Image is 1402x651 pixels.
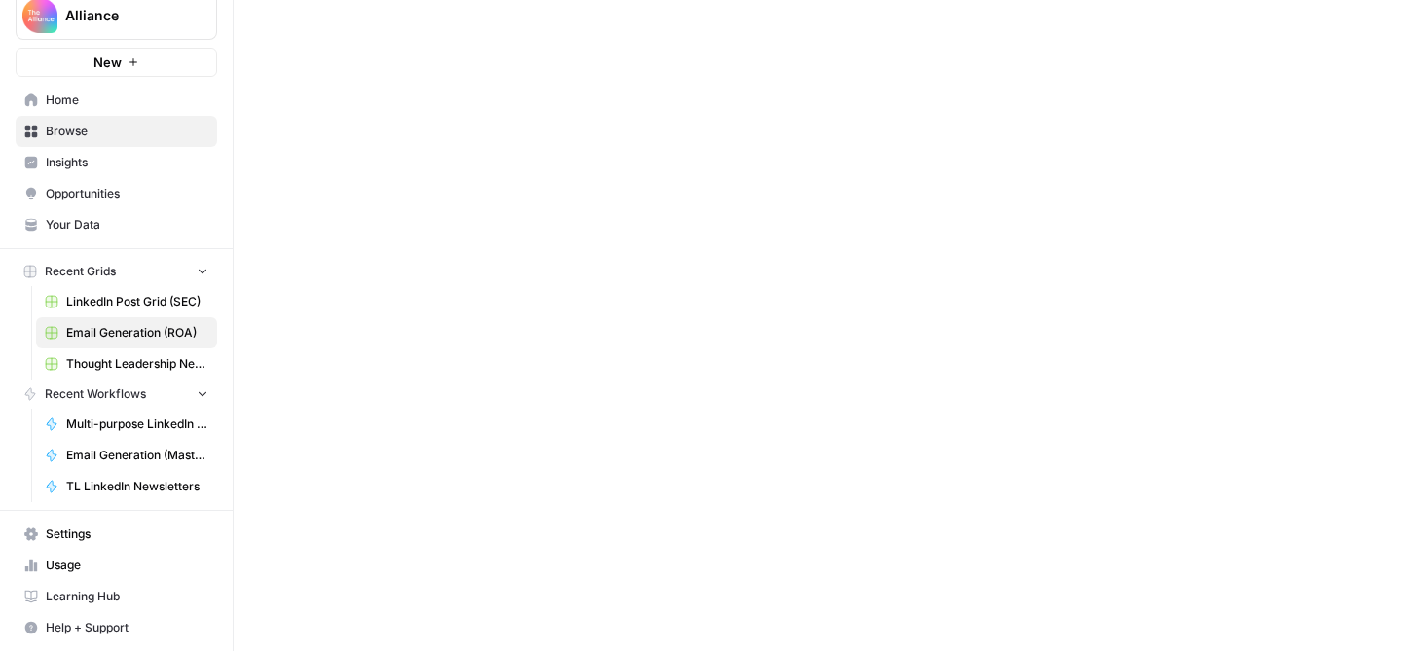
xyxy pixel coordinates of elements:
span: Help + Support [46,619,208,636]
a: Opportunities [16,178,217,209]
span: Multi-purpose LinkedIn Workflow [66,416,208,433]
span: Insights [46,154,208,171]
span: Alliance [65,6,183,25]
a: Email Generation (Master) [36,440,217,471]
span: Browse [46,123,208,140]
a: Learning Hub [16,581,217,612]
a: Usage [16,550,217,581]
span: Opportunities [46,185,208,202]
a: Settings [16,519,217,550]
span: LinkedIn Post Grid (SEC) [66,293,208,310]
button: Help + Support [16,612,217,643]
span: Email Generation (ROA) [66,324,208,342]
a: Insights [16,147,217,178]
span: Home [46,91,208,109]
span: Your Data [46,216,208,234]
span: Email Generation (Master) [66,447,208,464]
a: Email Generation (ROA) [36,317,217,348]
span: Settings [46,525,208,543]
span: Recent Workflows [45,385,146,403]
a: Multi-purpose LinkedIn Workflow [36,409,217,440]
a: Home [16,85,217,116]
span: Learning Hub [46,588,208,605]
span: New [93,53,122,72]
span: Recent Grids [45,263,116,280]
span: TL LinkedIn Newsletters [66,478,208,495]
a: Your Data [16,209,217,240]
a: TL LinkedIn Newsletters [36,471,217,502]
a: LinkedIn Post Grid (SEC) [36,286,217,317]
span: Thought Leadership Newsletters [66,355,208,373]
button: New [16,48,217,77]
span: Usage [46,557,208,574]
a: Thought Leadership Newsletters [36,348,217,380]
button: Recent Workflows [16,380,217,409]
button: Recent Grids [16,257,217,286]
a: Browse [16,116,217,147]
